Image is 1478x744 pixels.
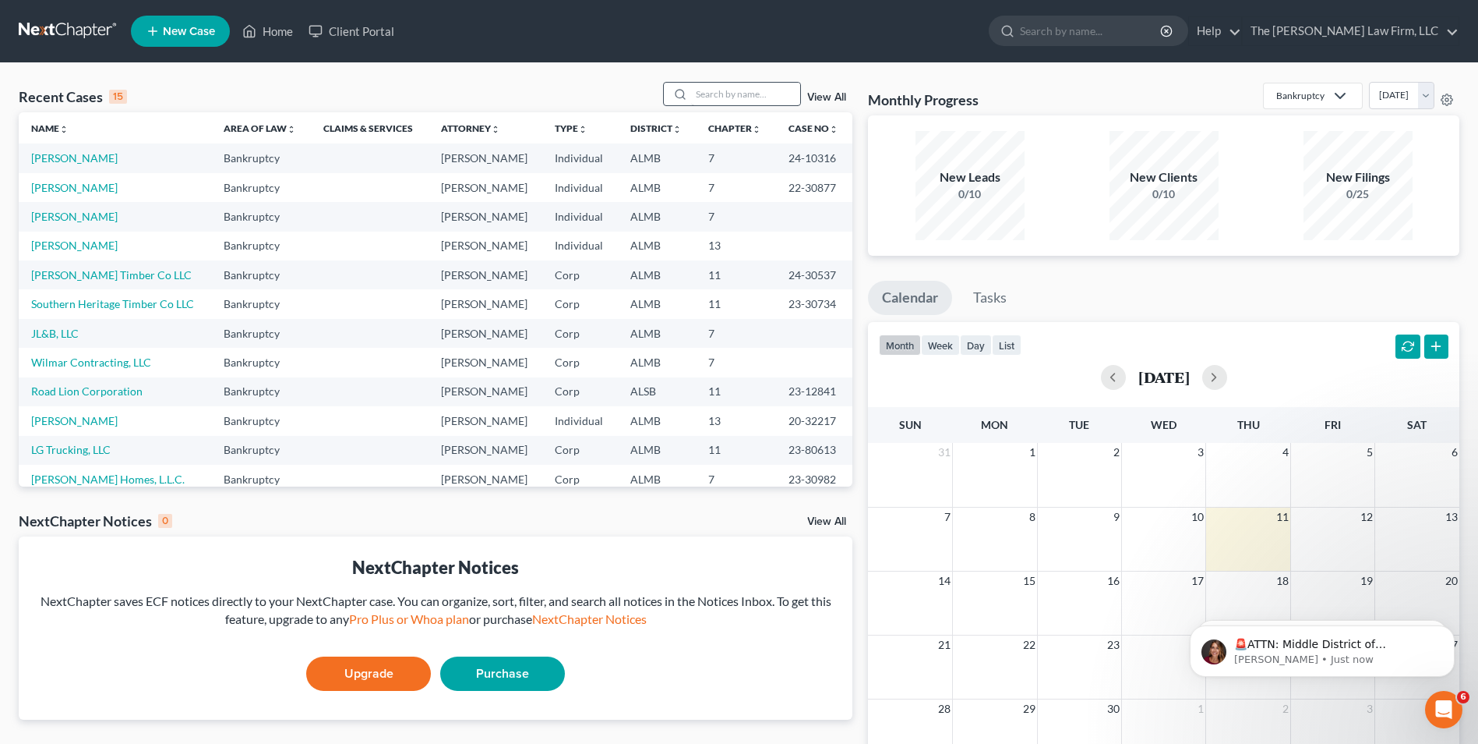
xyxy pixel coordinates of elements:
[429,173,543,202] td: [PERSON_NAME]
[1325,418,1341,431] span: Fri
[829,125,838,134] i: unfold_more
[1196,443,1205,462] span: 3
[921,335,960,356] button: week
[211,377,311,406] td: Bankruptcy
[776,436,852,465] td: 23-80613
[542,348,617,377] td: Corp
[158,514,172,528] div: 0
[555,122,587,134] a: Typeunfold_more
[915,186,1025,202] div: 0/10
[1281,700,1290,718] span: 2
[618,232,696,260] td: ALMB
[542,289,617,318] td: Corp
[696,348,776,377] td: 7
[31,297,194,310] a: Southern Heritage Timber Co LLC
[618,260,696,289] td: ALMB
[776,289,852,318] td: 23-30734
[1109,168,1219,186] div: New Clients
[618,319,696,348] td: ALMB
[960,335,992,356] button: day
[1106,700,1121,718] span: 30
[1365,443,1374,462] span: 5
[31,268,192,282] a: [PERSON_NAME] Timber Co LLC
[31,414,118,427] a: [PERSON_NAME]
[1365,700,1374,718] span: 3
[1106,572,1121,590] span: 16
[1281,443,1290,462] span: 4
[959,281,1021,315] a: Tasks
[542,143,617,172] td: Individual
[163,26,215,37] span: New Case
[943,508,952,526] span: 7
[211,319,311,348] td: Bankruptcy
[429,289,543,318] td: [PERSON_NAME]
[752,125,761,134] i: unfold_more
[429,348,543,377] td: [PERSON_NAME]
[1450,443,1459,462] span: 6
[937,636,952,654] span: 21
[19,512,172,530] div: NextChapter Notices
[31,473,185,486] a: [PERSON_NAME] Homes, L.L.C.
[1166,593,1478,702] iframe: Intercom notifications message
[542,436,617,465] td: Corp
[224,122,296,134] a: Area of Lawunfold_more
[19,87,127,106] div: Recent Cases
[1190,572,1205,590] span: 17
[696,377,776,406] td: 11
[1303,168,1413,186] div: New Filings
[807,516,846,527] a: View All
[31,122,69,134] a: Nameunfold_more
[429,319,543,348] td: [PERSON_NAME]
[1275,572,1290,590] span: 18
[429,377,543,406] td: [PERSON_NAME]
[618,465,696,494] td: ALMB
[630,122,682,134] a: Districtunfold_more
[542,232,617,260] td: Individual
[31,239,118,252] a: [PERSON_NAME]
[1303,186,1413,202] div: 0/25
[211,232,311,260] td: Bankruptcy
[696,319,776,348] td: 7
[1112,443,1121,462] span: 2
[1020,16,1162,45] input: Search by name...
[31,181,118,194] a: [PERSON_NAME]
[937,443,952,462] span: 31
[672,125,682,134] i: unfold_more
[1109,186,1219,202] div: 0/10
[1425,691,1462,728] iframe: Intercom live chat
[211,348,311,377] td: Bankruptcy
[776,406,852,435] td: 20-32217
[1028,443,1037,462] span: 1
[542,377,617,406] td: Corp
[696,406,776,435] td: 13
[1112,508,1121,526] span: 9
[1444,572,1459,590] span: 20
[1069,418,1089,431] span: Tue
[879,335,921,356] button: month
[1021,572,1037,590] span: 15
[429,143,543,172] td: [PERSON_NAME]
[1275,508,1290,526] span: 11
[1021,636,1037,654] span: 22
[696,202,776,231] td: 7
[301,17,402,45] a: Client Portal
[429,232,543,260] td: [PERSON_NAME]
[1276,89,1325,102] div: Bankruptcy
[1457,691,1469,703] span: 6
[542,319,617,348] td: Corp
[211,260,311,289] td: Bankruptcy
[618,406,696,435] td: ALMB
[618,202,696,231] td: ALMB
[542,202,617,231] td: Individual
[618,143,696,172] td: ALMB
[696,465,776,494] td: 7
[981,418,1008,431] span: Mon
[1444,508,1459,526] span: 13
[441,122,500,134] a: Attorneyunfold_more
[109,90,127,104] div: 15
[776,173,852,202] td: 22-30877
[31,327,79,340] a: JL&B, LLC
